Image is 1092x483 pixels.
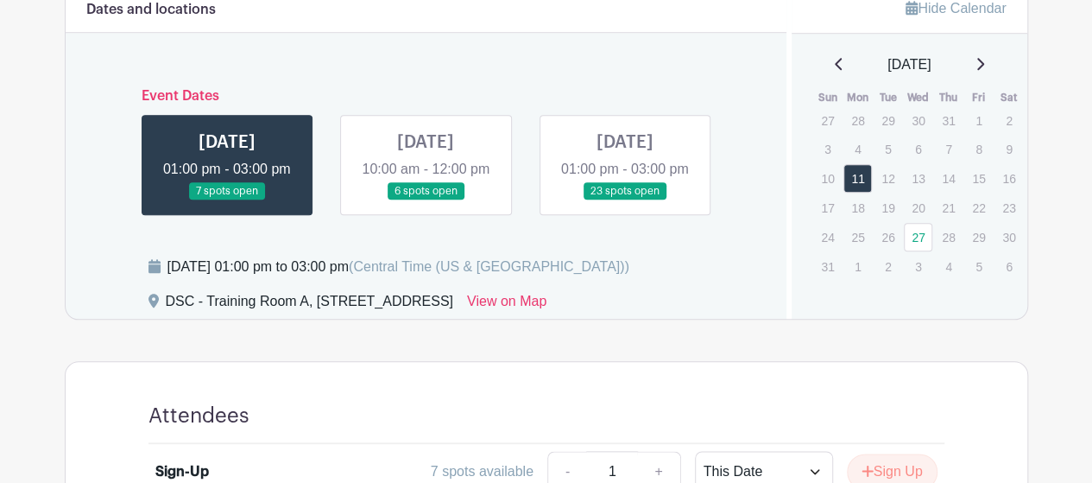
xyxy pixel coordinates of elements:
[873,89,903,106] th: Tue
[904,223,932,251] a: 27
[813,253,842,280] p: 31
[994,165,1023,192] p: 16
[904,253,932,280] p: 3
[964,136,993,162] p: 8
[843,89,873,106] th: Mon
[874,107,902,134] p: 29
[906,1,1006,16] a: Hide Calendar
[904,136,932,162] p: 6
[964,224,993,251] p: 29
[934,224,963,251] p: 28
[812,89,843,106] th: Sun
[933,89,963,106] th: Thu
[349,259,629,274] span: (Central Time (US & [GEOGRAPHIC_DATA]))
[813,194,842,221] p: 17
[934,194,963,221] p: 21
[964,165,993,192] p: 15
[155,461,209,482] div: Sign-Up
[166,291,453,319] div: DSC - Training Room A, [STREET_ADDRESS]
[887,54,931,75] span: [DATE]
[843,253,872,280] p: 1
[813,107,842,134] p: 27
[903,89,933,106] th: Wed
[843,107,872,134] p: 28
[467,291,546,319] a: View on Map
[431,461,533,482] div: 7 spots available
[874,136,902,162] p: 5
[994,136,1023,162] p: 9
[86,2,216,18] h6: Dates and locations
[934,253,963,280] p: 4
[963,89,994,106] th: Fri
[843,194,872,221] p: 18
[994,224,1023,251] p: 30
[964,253,993,280] p: 5
[874,165,902,192] p: 12
[148,404,249,429] h4: Attendees
[904,107,932,134] p: 30
[128,88,725,105] h6: Event Dates
[904,165,932,192] p: 13
[874,194,902,221] p: 19
[994,194,1023,221] p: 23
[934,136,963,162] p: 7
[904,194,932,221] p: 20
[167,257,629,277] div: [DATE] 01:00 pm to 03:00 pm
[964,194,993,221] p: 22
[813,165,842,192] p: 10
[843,164,872,193] a: 11
[843,224,872,251] p: 25
[874,224,902,251] p: 26
[934,107,963,134] p: 31
[843,136,872,162] p: 4
[994,107,1023,134] p: 2
[874,253,902,280] p: 2
[994,253,1023,280] p: 6
[813,136,842,162] p: 3
[964,107,993,134] p: 1
[934,165,963,192] p: 14
[994,89,1024,106] th: Sat
[813,224,842,251] p: 24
